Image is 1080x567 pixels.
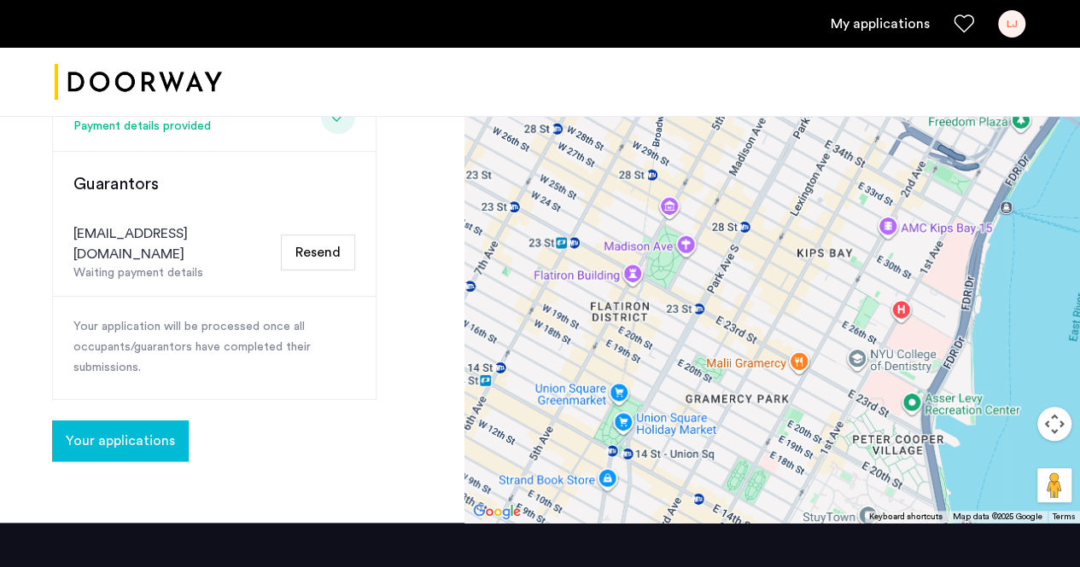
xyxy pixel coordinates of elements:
button: button [52,420,189,461]
a: My application [831,14,930,34]
img: Google [469,500,525,523]
p: Your application will be processed once all occupants/guarantors have completed their submissions. [73,317,355,379]
a: Favorites [954,14,974,34]
button: Drag Pegman onto the map to open Street View [1037,468,1071,502]
h3: Guarantors [73,172,355,196]
a: Cazamio logo [55,50,222,114]
img: logo [55,50,222,114]
a: Terms (opens in new tab) [1053,511,1075,523]
span: Your applications [66,431,175,451]
div: Waiting payment details [73,264,274,282]
button: Map camera controls [1037,407,1071,441]
div: [EMAIL_ADDRESS][DOMAIN_NAME] [73,223,274,264]
a: Open this area in Google Maps (opens a new window) [469,500,525,523]
span: Map data ©2025 Google [953,512,1042,521]
cazamio-button: Go to application [52,434,189,448]
button: Keyboard shortcuts [869,511,943,523]
button: Resend Email [281,234,355,270]
div: LJ [998,10,1025,38]
div: Payment details provided [73,117,299,137]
